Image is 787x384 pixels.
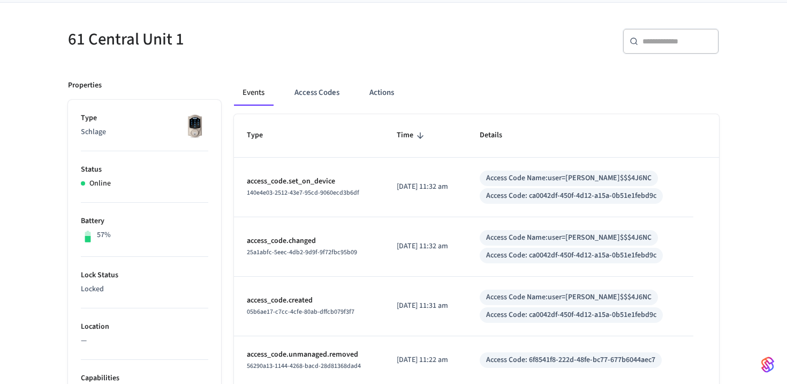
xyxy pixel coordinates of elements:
[247,295,371,306] p: access_code.created
[89,178,111,189] p: Online
[81,127,208,138] p: Schlage
[247,361,361,371] span: 56290a13-1144-4268-bacd-28d81368dad4
[234,80,273,106] button: Events
[247,248,357,257] span: 25a1abfc-5eec-4db2-9d9f-9f72fbc95b09
[486,355,655,366] div: Access Code: 6f8541f8-222d-48fe-bc77-677b6044aec7
[397,355,454,366] p: [DATE] 11:22 am
[486,250,656,261] div: Access Code: ca0042df-450f-4d12-a15a-0b51e1febd9c
[286,80,348,106] button: Access Codes
[81,113,208,124] p: Type
[81,216,208,227] p: Battery
[68,28,387,50] h5: 61 Central Unit 1
[486,309,656,321] div: Access Code: ca0042df-450f-4d12-a15a-0b51e1febd9c
[361,80,403,106] button: Actions
[397,127,427,144] span: Time
[97,230,111,241] p: 57%
[397,241,454,252] p: [DATE] 11:32 am
[81,164,208,175] p: Status
[486,173,652,184] div: Access Code Name: user=[PERSON_NAME]$$$4J6NC
[247,235,371,247] p: access_code.changed
[81,284,208,295] p: Locked
[247,176,371,187] p: access_code.set_on_device
[81,321,208,333] p: Location
[247,188,359,197] span: 140e4e03-2512-43e7-95cd-9060ecd3b6df
[486,292,652,303] div: Access Code Name: user=[PERSON_NAME]$$$4J6NC
[247,307,354,316] span: 05b6ae17-c7cc-4cfe-80ab-dffcb079f3f7
[81,373,208,384] p: Capabilities
[234,80,719,106] div: ant example
[397,300,454,312] p: [DATE] 11:31 am
[397,181,454,193] p: [DATE] 11:32 am
[247,349,371,360] p: access_code.unmanaged.removed
[480,127,516,144] span: Details
[486,232,652,243] div: Access Code Name: user=[PERSON_NAME]$$$4J6NC
[68,80,102,91] p: Properties
[486,190,656,202] div: Access Code: ca0042df-450f-4d12-a15a-0b51e1febd9c
[181,113,208,139] img: Schlage Sense Smart Deadbolt with Camelot Trim, Front
[81,335,208,346] p: —
[81,270,208,281] p: Lock Status
[761,356,774,373] img: SeamLogoGradient.69752ec5.svg
[247,127,277,144] span: Type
